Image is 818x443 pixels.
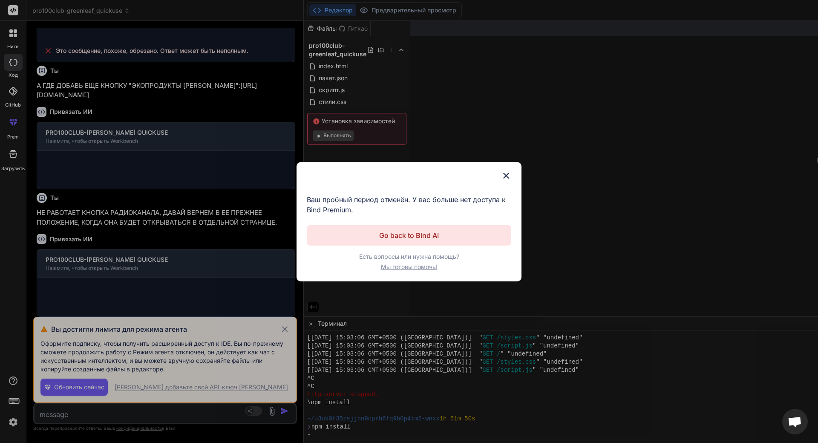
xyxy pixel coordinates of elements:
[307,252,511,271] p: Есть вопросы или нужна помощь?
[307,225,511,246] button: Go back to Bind AI
[381,263,438,271] span: Мы готовы помочь!
[379,230,439,240] p: Go back to Bind AI
[782,409,808,434] a: Открытый чат
[307,194,511,215] p: Ваш пробный период отменён. У вас больше нет доступа к Bind Premium.
[501,171,511,181] img: close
